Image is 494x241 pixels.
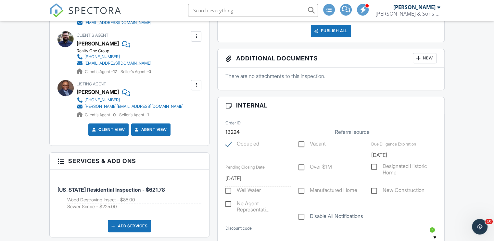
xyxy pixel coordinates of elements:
[77,97,184,103] a: [PHONE_NUMBER]
[218,49,444,68] h3: Additional Documents
[84,61,151,66] div: [EMAIL_ADDRESS][DOMAIN_NAME]
[85,112,117,117] span: Client's Agent -
[335,128,370,135] label: Referral source
[113,69,117,74] strong: 17
[225,141,259,149] label: Occupied
[225,200,291,209] label: No Agent Representation / Private Sale
[57,186,165,193] span: [US_STATE] Residential Inspection - $621.78
[133,126,167,133] a: Agent View
[225,165,265,170] label: Pending Closing Date
[148,69,151,74] strong: 0
[77,60,151,67] a: [EMAIL_ADDRESS][DOMAIN_NAME]
[371,187,424,195] label: New Construction
[108,220,151,232] div: Add Services
[77,39,119,48] a: [PERSON_NAME]
[77,103,184,110] a: [PERSON_NAME][EMAIL_ADDRESS][DOMAIN_NAME]
[298,141,326,149] label: Vacant
[311,25,351,37] div: Publish All
[225,72,437,80] p: There are no attachments to this inspection.
[225,187,261,195] label: Well Water
[371,142,416,146] label: Due Diligence Expiration
[84,97,120,103] div: [PHONE_NUMBER]
[120,69,151,74] span: Seller's Agent -
[188,4,318,17] input: Search everything...
[225,171,291,186] input: Select Date
[225,120,241,126] label: Order ID
[77,54,151,60] a: [PHONE_NUMBER]
[84,104,184,109] div: [PERSON_NAME][EMAIL_ADDRESS][DOMAIN_NAME]
[77,48,157,54] div: Realty One Group
[77,87,119,97] a: [PERSON_NAME]
[77,82,106,86] span: Listing Agent
[91,126,125,133] a: Client View
[375,10,440,17] div: Wilson & Sons Inspection and Testing, LLC
[85,69,118,74] span: Client's Agent -
[298,213,363,221] label: Disable All Notifications
[413,53,437,63] div: New
[67,203,201,210] li: Add on: Sewer Scope
[371,163,437,171] label: Designated Historic Home
[393,4,436,10] div: [PERSON_NAME]
[218,97,444,114] h3: Internal
[298,164,332,172] label: Over $1M
[147,112,149,117] strong: 1
[298,187,357,195] label: Manufactured Home
[68,3,121,17] span: SPECTORA
[67,197,201,203] li: Add on: Wood Destroying Insect
[485,219,493,224] span: 10
[49,3,64,18] img: The Best Home Inspection Software - Spectora
[113,112,116,117] strong: 0
[50,153,209,170] h3: Services & Add ons
[225,225,252,231] label: Discount code
[472,219,488,235] iframe: Intercom live chat
[57,174,201,215] li: Service: North Carolina Residential Inspection
[49,9,121,22] a: SPECTORA
[371,147,437,163] input: Select Date
[84,54,120,59] div: [PHONE_NUMBER]
[77,19,169,26] a: [EMAIL_ADDRESS][DOMAIN_NAME]
[119,112,149,117] span: Seller's Agent -
[77,33,108,38] span: Client's Agent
